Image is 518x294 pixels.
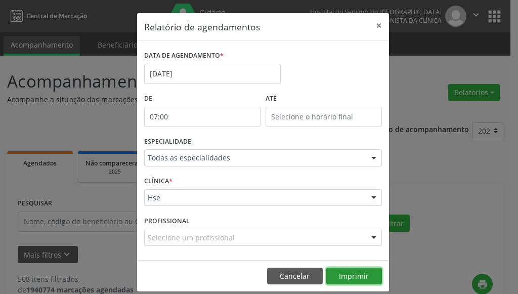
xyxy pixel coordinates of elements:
h5: Relatório de agendamentos [144,20,260,33]
label: DATA DE AGENDAMENTO [144,48,224,64]
span: Selecione um profissional [148,232,235,243]
label: ATÉ [266,91,382,107]
span: Hse [148,193,361,203]
label: De [144,91,261,107]
label: ESPECIALIDADE [144,134,191,150]
button: Imprimir [326,268,382,285]
label: CLÍNICA [144,174,172,189]
input: Selecione o horário inicial [144,107,261,127]
button: Close [369,13,389,38]
input: Selecione o horário final [266,107,382,127]
span: Todas as especialidades [148,153,361,163]
input: Selecione uma data ou intervalo [144,64,281,84]
button: Cancelar [267,268,323,285]
label: PROFISSIONAL [144,213,190,229]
